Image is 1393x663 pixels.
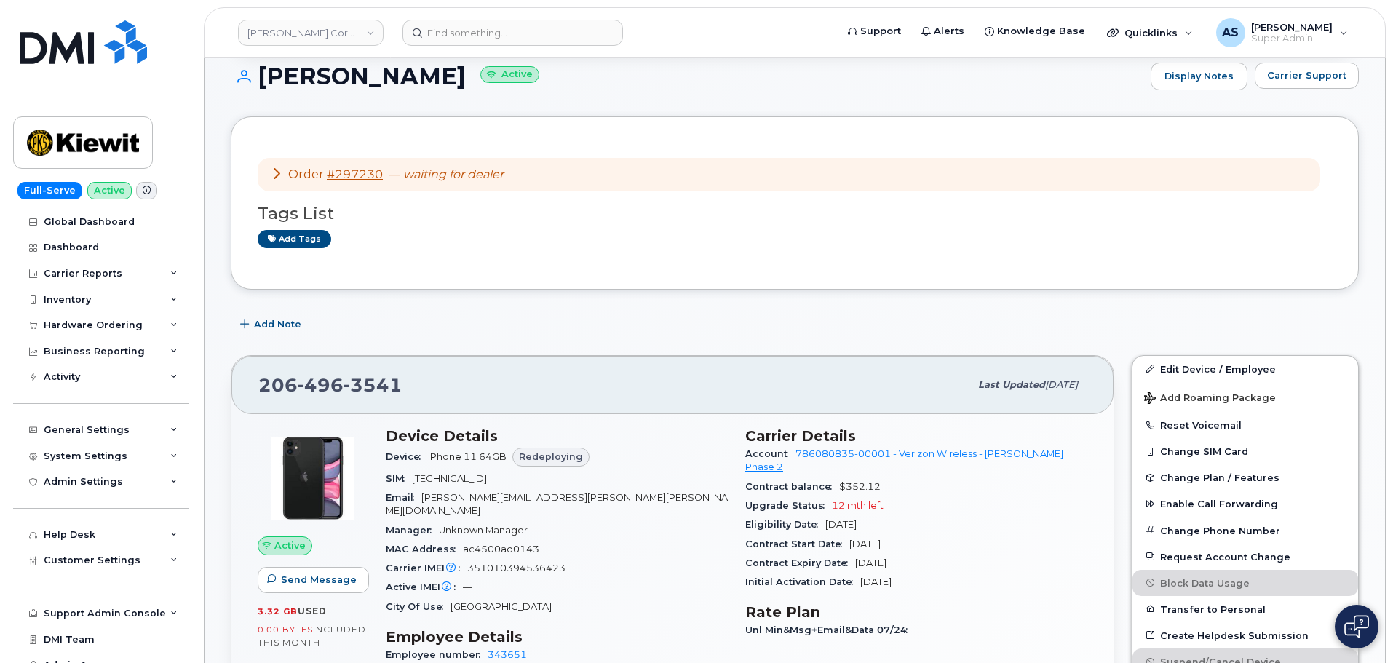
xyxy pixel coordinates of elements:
a: #297230 [327,167,383,181]
h1: [PERSON_NAME] [231,63,1143,89]
a: Kiewit Corporation [238,20,384,46]
span: Contract Start Date [745,539,849,549]
span: [DATE] [855,557,886,568]
em: waiting for dealer [403,167,504,181]
span: — [389,167,504,181]
a: Knowledge Base [975,17,1095,46]
span: ac4500ad0143 [463,544,539,555]
span: City Of Use [386,601,451,612]
span: Device [386,451,428,462]
span: [DATE] [1045,379,1078,390]
button: Block Data Usage [1132,570,1358,596]
span: Upgrade Status [745,500,832,511]
a: 343651 [488,649,527,660]
span: $352.12 [839,481,881,492]
span: 3.32 GB [258,606,298,616]
button: Carrier Support [1255,63,1359,89]
span: Eligibility Date [745,519,825,530]
img: iPhone_11.jpg [269,434,357,522]
a: Create Helpdesk Submission [1132,622,1358,648]
span: Active IMEI [386,581,463,592]
h3: Device Details [386,427,728,445]
span: 206 [258,374,402,396]
a: Alerts [911,17,975,46]
h3: Employee Details [386,628,728,646]
a: Add tags [258,230,331,248]
button: Change Plan / Features [1132,464,1358,491]
button: Add Roaming Package [1132,382,1358,412]
span: MAC Address [386,544,463,555]
span: [PERSON_NAME] [1251,21,1333,33]
span: Carrier Support [1267,68,1346,82]
span: Support [860,24,901,39]
span: [DATE] [849,539,881,549]
span: [DATE] [860,576,892,587]
button: Send Message [258,567,369,593]
span: AS [1222,24,1239,41]
button: Change Phone Number [1132,517,1358,544]
span: Knowledge Base [997,24,1085,39]
h3: Rate Plan [745,603,1087,621]
button: Reset Voicemail [1132,412,1358,438]
span: 351010394536423 [467,563,565,573]
span: iPhone 11 64GB [428,451,507,462]
a: Edit Device / Employee [1132,356,1358,382]
a: 786080835-00001 - Verizon Wireless - [PERSON_NAME] Phase 2 [745,448,1063,472]
span: Add Note [254,317,301,331]
span: 12 mth left [832,500,884,511]
span: Send Message [281,573,357,587]
h3: Carrier Details [745,427,1087,445]
span: used [298,606,327,616]
span: Change Plan / Features [1160,472,1279,483]
button: Change SIM Card [1132,438,1358,464]
span: [TECHNICAL_ID] [412,473,487,484]
button: Transfer to Personal [1132,596,1358,622]
small: Active [480,66,539,83]
span: [PERSON_NAME][EMAIL_ADDRESS][PERSON_NAME][PERSON_NAME][DOMAIN_NAME] [386,492,728,516]
span: — [463,581,472,592]
span: Carrier IMEI [386,563,467,573]
span: 496 [298,374,344,396]
span: Account [745,448,795,459]
span: 3541 [344,374,402,396]
span: Active [274,539,306,552]
span: Add Roaming Package [1144,392,1276,406]
div: Quicklinks [1097,18,1203,47]
span: Redeploying [519,450,583,464]
h3: Tags List [258,205,1332,223]
img: Open chat [1344,615,1369,638]
span: Manager [386,525,439,536]
input: Find something... [402,20,623,46]
span: Unknown Manager [439,525,528,536]
span: Last updated [978,379,1045,390]
span: Unl Min&Msg+Email&Data 07/24 [745,624,915,635]
button: Request Account Change [1132,544,1358,570]
span: Email [386,492,421,503]
span: Contract balance [745,481,839,492]
span: Initial Activation Date [745,576,860,587]
span: 0.00 Bytes [258,624,313,635]
a: Support [838,17,911,46]
span: Order [288,167,324,181]
div: Alexander Strull [1206,18,1358,47]
span: SIM [386,473,412,484]
span: Super Admin [1251,33,1333,44]
span: Enable Call Forwarding [1160,499,1278,509]
button: Add Note [231,311,314,338]
span: Employee number [386,649,488,660]
span: Quicklinks [1124,27,1178,39]
button: Enable Call Forwarding [1132,491,1358,517]
span: Alerts [934,24,964,39]
a: Display Notes [1151,63,1247,90]
span: [DATE] [825,519,857,530]
span: Contract Expiry Date [745,557,855,568]
span: [GEOGRAPHIC_DATA] [451,601,552,612]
